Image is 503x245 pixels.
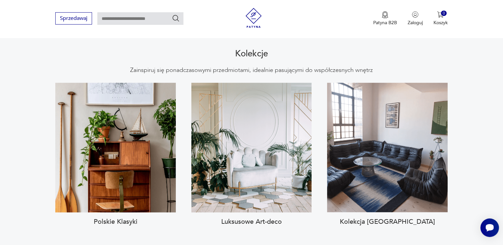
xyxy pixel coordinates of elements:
img: Patyna - sklep z meblami i dekoracjami vintage [244,8,264,28]
a: Sprzedawaj [55,17,92,21]
button: Szukaj [172,14,180,22]
img: Ikona medalu [382,11,388,19]
p: Zaloguj [408,20,423,26]
h3: Polskie Klasyki [55,218,176,226]
iframe: Smartsupp widget button [480,218,499,237]
h3: Luksusowe Art-deco [191,218,312,226]
button: Patyna B2B [373,11,397,26]
h3: Kolekcja [GEOGRAPHIC_DATA] [327,218,448,226]
p: Patyna B2B [373,20,397,26]
img: Ikonka użytkownika [412,11,419,18]
button: Zaloguj [408,11,423,26]
p: Koszyk [433,20,448,26]
h2: Kolekcje [235,50,268,58]
div: 0 [441,11,447,16]
button: 0Koszyk [433,11,448,26]
p: Zainspiruj się ponadczasowymi przedmiotami, idealnie pasującymi do współczesnych wnętrz [130,66,373,74]
img: Ikona koszyka [437,11,444,18]
button: Sprzedawaj [55,12,92,25]
a: Ikona medaluPatyna B2B [373,11,397,26]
